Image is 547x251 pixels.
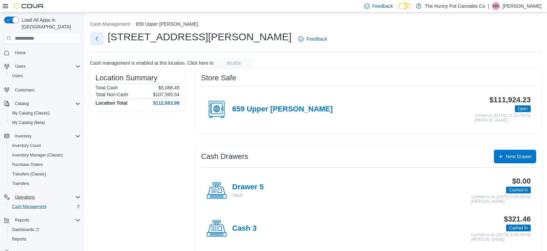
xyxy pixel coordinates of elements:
[471,195,531,204] p: Cashed In on [DATE] 8:59 AM by [PERSON_NAME]
[12,100,81,108] span: Catalog
[95,100,128,106] h4: Location Total
[372,3,393,9] span: Feedback
[12,204,46,209] span: Cash Management
[15,194,35,200] span: Operations
[12,85,81,94] span: Customers
[12,171,46,177] span: Transfers (Classic)
[9,142,44,150] a: Inventory Count
[9,180,32,188] a: Transfers
[7,141,83,150] button: Inventory Count
[7,118,83,127] button: My Catalog (Beta)
[471,233,531,242] p: Cashed In on [DATE] 8:55 AM by [PERSON_NAME]
[9,119,81,127] span: My Catalog (Beta)
[9,151,66,159] a: Inventory Manager (Classic)
[90,60,214,66] p: Cash management is enabled at this location. Click here to
[504,215,531,223] h3: $321.46
[201,152,248,161] h3: Cash Drawers
[9,161,81,169] span: Purchase Orders
[12,162,43,167] span: Purchase Orders
[9,72,81,80] span: Users
[95,74,157,82] h3: Location Summary
[201,74,236,82] h3: Store Safe
[9,203,49,211] a: Cash Management
[7,108,83,118] button: My Catalog (Classic)
[1,62,83,71] button: Users
[9,161,46,169] a: Purchase Orders
[506,153,532,160] span: New Drawer
[15,64,25,69] span: Users
[95,92,128,97] h6: Total Non-Cash
[512,177,531,185] h3: $0.00
[9,119,48,127] a: My Catalog (Beta)
[108,30,291,44] h1: [STREET_ADDRESS][PERSON_NAME]
[90,21,542,29] nav: An example of EuiBreadcrumbs
[518,106,528,112] span: Open
[12,181,29,186] span: Transfers
[503,2,542,10] p: [PERSON_NAME]
[7,179,83,188] button: Transfers
[7,160,83,169] button: Purchase Orders
[153,92,179,97] p: $107,595.54
[12,227,39,232] span: Dashboards
[494,150,536,163] button: New Drawer
[9,109,52,117] a: My Catalog (Classic)
[15,133,31,139] span: Inventory
[12,132,81,140] span: Inventory
[9,180,81,188] span: Transfers
[215,58,253,68] button: disable
[509,225,528,231] span: Cashed In
[9,203,81,211] span: Cash Management
[232,192,264,198] p: Vault
[493,2,499,10] span: HA
[12,132,34,140] button: Inventory
[1,99,83,108] button: Catalog
[14,3,44,9] img: Cova
[95,85,118,90] h6: Total Cash
[509,187,528,193] span: Cashed In
[12,100,31,108] button: Catalog
[7,150,83,160] button: Inventory Manager (Classic)
[158,85,179,90] p: $5,088.45
[9,170,81,178] span: Transfers (Classic)
[9,226,81,234] span: Dashboards
[12,49,28,57] a: Home
[506,225,531,231] span: Cashed In
[425,2,485,10] p: The Hunny Pot Cannabis Co
[515,105,531,112] span: Open
[12,48,81,57] span: Home
[7,202,83,211] button: Cash Management
[15,50,26,56] span: Home
[12,152,63,158] span: Inventory Manager (Classic)
[7,169,83,179] button: Transfers (Classic)
[136,21,198,27] button: 659 Upper [PERSON_NAME]
[1,215,83,225] button: Reports
[7,234,83,244] button: Reports
[12,216,81,224] span: Reports
[7,225,83,234] a: Dashboards
[506,187,531,193] span: Cashed In
[232,183,264,192] h4: Drawer 5
[1,85,83,95] button: Customers
[12,110,50,116] span: My Catalog (Classic)
[12,62,81,70] span: Users
[7,71,83,81] button: Users
[12,193,38,201] button: Operations
[9,109,81,117] span: My Catalog (Classic)
[19,17,81,30] span: Load All Apps in [GEOGRAPHIC_DATA]
[475,113,531,123] p: Closed on [DATE] 11:22 PM by [PERSON_NAME]
[306,36,327,42] span: Feedback
[12,236,26,242] span: Reports
[12,193,81,201] span: Operations
[1,48,83,58] button: Home
[492,2,500,10] div: Hanna Anderson
[9,151,81,159] span: Inventory Manager (Classic)
[232,224,257,233] h4: Cash 3
[9,235,29,243] a: Reports
[488,2,489,10] p: |
[398,3,413,10] input: Dark Mode
[90,32,104,45] button: Next
[12,120,45,125] span: My Catalog (Beta)
[1,131,83,141] button: Inventory
[12,216,32,224] button: Reports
